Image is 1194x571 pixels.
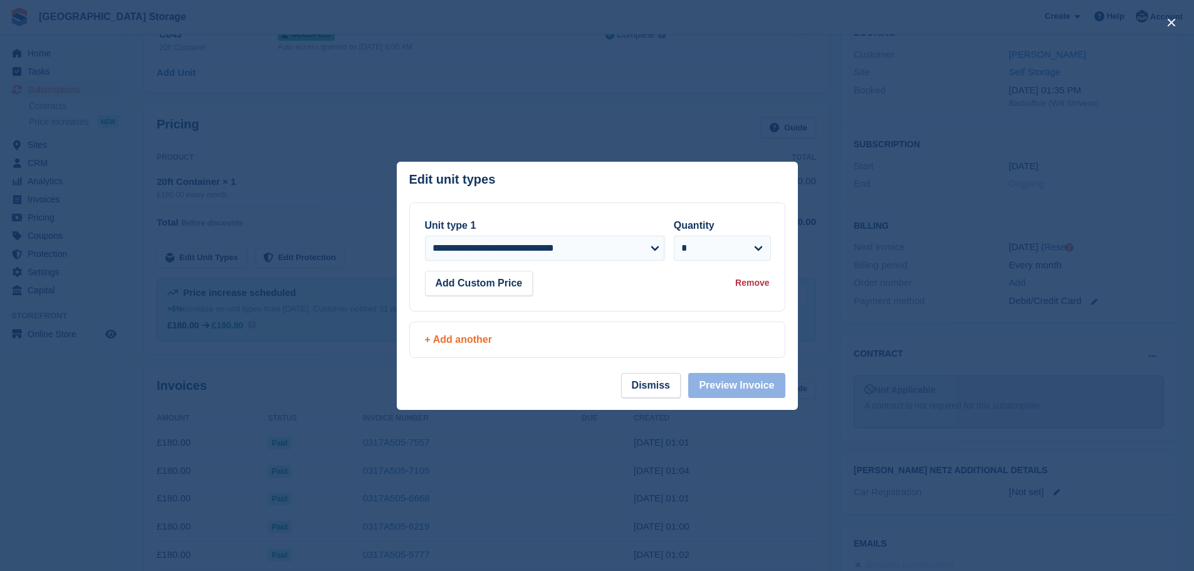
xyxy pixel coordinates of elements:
[674,220,715,231] label: Quantity
[425,332,770,347] div: + Add another
[688,373,785,398] button: Preview Invoice
[425,220,476,231] label: Unit type 1
[735,276,769,290] div: Remove
[409,322,785,358] a: + Add another
[425,271,533,296] button: Add Custom Price
[409,172,496,187] p: Edit unit types
[621,373,681,398] button: Dismiss
[1161,13,1181,33] button: close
